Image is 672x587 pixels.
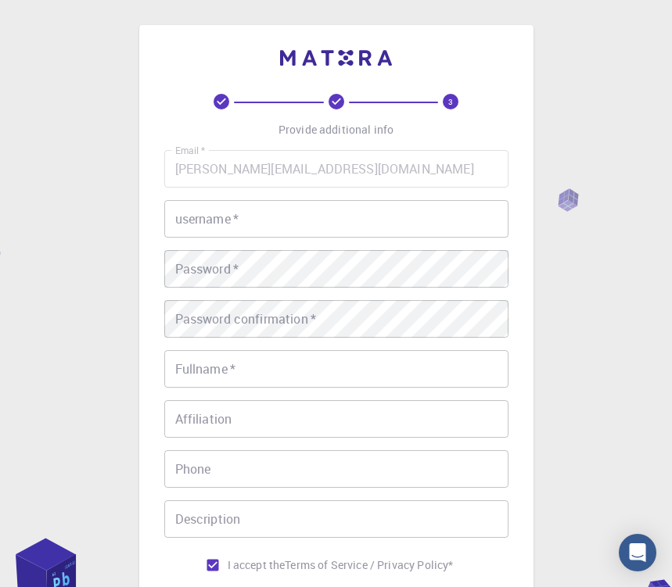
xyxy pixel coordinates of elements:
[448,96,453,107] text: 3
[175,144,205,157] label: Email
[228,557,286,573] span: I accept the
[285,557,453,573] p: Terms of Service / Privacy Policy *
[279,122,393,138] p: Provide additional info
[285,557,453,573] a: Terms of Service / Privacy Policy*
[619,534,656,571] div: Open Intercom Messenger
